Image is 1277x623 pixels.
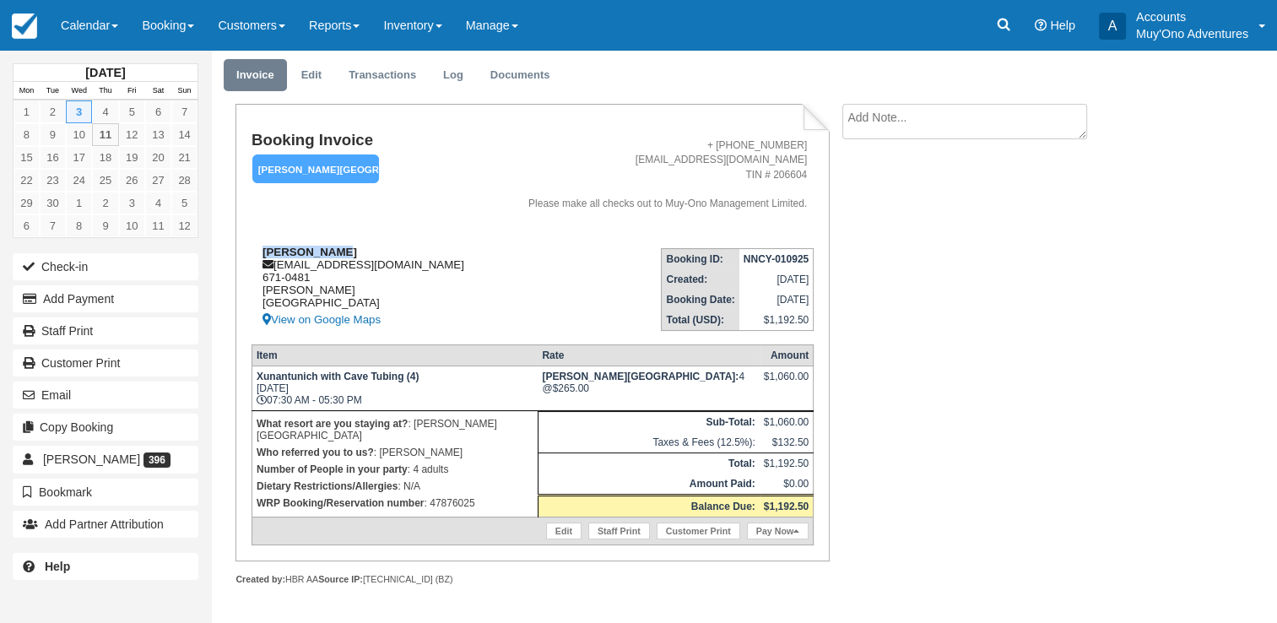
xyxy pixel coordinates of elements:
a: Transactions [336,59,429,92]
p: : [PERSON_NAME] [257,444,533,461]
td: $132.50 [760,432,814,453]
a: 29 [14,192,40,214]
a: 11 [92,123,118,146]
i: Help [1035,19,1047,31]
a: 7 [171,100,198,123]
th: Sun [171,82,198,100]
strong: Hopkins Bay Resort [542,371,739,382]
a: Staff Print [13,317,198,344]
button: Check-in [13,253,198,280]
a: 21 [171,146,198,169]
div: A [1099,13,1126,40]
p: : 4 adults [257,461,533,478]
em: [PERSON_NAME][GEOGRAPHIC_DATA] [252,154,379,184]
strong: WRP Booking/Reservation number [257,497,424,509]
a: View on Google Maps [262,309,489,330]
a: 10 [66,123,92,146]
a: 4 [92,100,118,123]
p: : N/A [257,478,533,495]
a: 8 [14,123,40,146]
a: 15 [14,146,40,169]
a: 17 [66,146,92,169]
a: 22 [14,169,40,192]
a: 5 [119,100,145,123]
a: 1 [14,100,40,123]
p: : [PERSON_NAME][GEOGRAPHIC_DATA] [257,415,533,444]
td: [DATE] [739,290,814,310]
a: Invoice [224,59,287,92]
span: $265.00 [553,382,589,394]
th: Tue [40,82,66,100]
strong: Xunantunich with Cave Tubing (4) [257,371,419,382]
td: $0.00 [760,474,814,496]
td: 4 @ [538,366,759,410]
th: Total: [538,452,759,474]
a: 8 [66,214,92,237]
a: [PERSON_NAME][GEOGRAPHIC_DATA] [252,154,373,185]
a: 26 [119,169,145,192]
a: 9 [92,214,118,237]
a: 27 [145,169,171,192]
strong: What resort are you staying at? [257,418,408,430]
a: 1 [66,192,92,214]
button: Copy Booking [13,414,198,441]
span: Help [1050,19,1075,32]
strong: NNCY-010925 [744,253,809,265]
a: 24 [66,169,92,192]
p: Muy'Ono Adventures [1136,25,1248,42]
a: 18 [92,146,118,169]
a: 19 [119,146,145,169]
th: Thu [92,82,118,100]
a: Help [13,553,198,580]
a: [PERSON_NAME] 396 [13,446,198,473]
th: Rate [538,344,759,366]
a: 20 [145,146,171,169]
a: 12 [171,214,198,237]
td: Taxes & Fees (12.5%): [538,432,759,453]
a: 28 [171,169,198,192]
div: HBR AA [TECHNICAL_ID] (BZ) [235,573,829,586]
strong: Number of People in your party [257,463,408,475]
a: 10 [119,214,145,237]
a: 30 [40,192,66,214]
a: 25 [92,169,118,192]
td: $1,192.50 [760,452,814,474]
a: 12 [119,123,145,146]
th: Sub-Total: [538,411,759,432]
th: Sat [145,82,171,100]
strong: Dietary Restrictions/Allergies [257,480,398,492]
th: Mon [14,82,40,100]
address: + [PHONE_NUMBER] [EMAIL_ADDRESS][DOMAIN_NAME] TIN # 206604 Please make all checks out to Muy-Ono ... [495,138,808,211]
strong: $1,192.50 [764,501,809,512]
strong: Created by: [235,574,285,584]
h1: Booking Invoice [252,132,489,149]
a: Customer Print [657,523,740,539]
button: Email [13,382,198,409]
a: 23 [40,169,66,192]
a: 2 [40,100,66,123]
th: Amount Paid: [538,474,759,496]
button: Bookmark [13,479,198,506]
td: [DATE] 07:30 AM - 05:30 PM [252,366,538,410]
a: 4 [145,192,171,214]
p: : 47876025 [257,495,533,512]
a: 14 [171,123,198,146]
strong: Who referred you to us? [257,447,374,458]
a: Documents [478,59,563,92]
th: Booking ID: [662,248,739,269]
th: Created: [662,269,739,290]
a: 16 [40,146,66,169]
a: Edit [546,523,582,539]
a: 3 [119,192,145,214]
span: [PERSON_NAME] [43,452,140,466]
button: Add Payment [13,285,198,312]
strong: [DATE] [85,66,125,79]
a: Pay Now [747,523,809,539]
a: 2 [92,192,118,214]
a: 11 [145,214,171,237]
img: checkfront-main-nav-mini-logo.png [12,14,37,39]
a: 3 [66,100,92,123]
a: 6 [145,100,171,123]
a: 7 [40,214,66,237]
th: Item [252,344,538,366]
